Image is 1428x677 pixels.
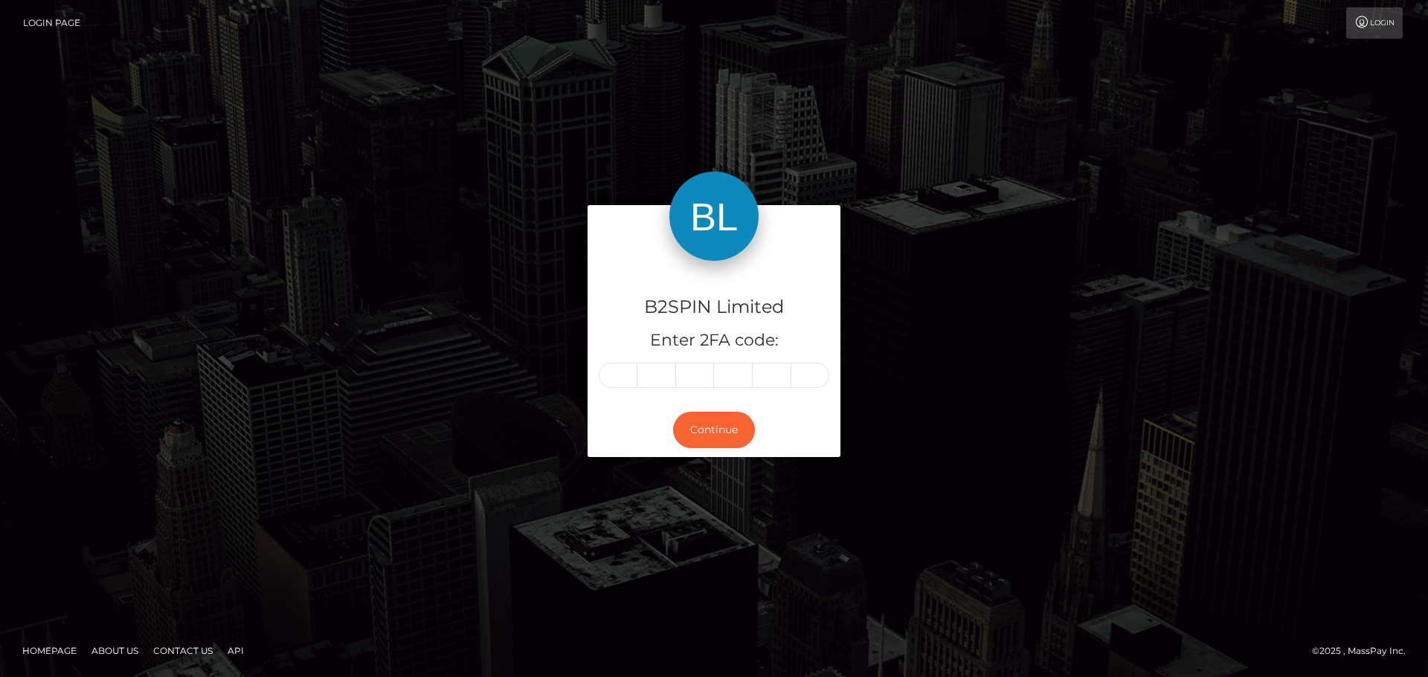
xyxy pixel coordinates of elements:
[673,412,755,448] button: Continue
[1312,643,1417,659] div: © 2025 , MassPay Inc.
[16,639,83,662] a: Homepage
[23,7,80,39] a: Login Page
[1346,7,1403,39] a: Login
[599,329,829,352] h5: Enter 2FA code:
[147,639,219,662] a: Contact Us
[669,172,759,261] img: B2SPIN Limited
[86,639,144,662] a: About Us
[599,294,829,320] h4: B2SPIN Limited
[222,639,250,662] a: API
